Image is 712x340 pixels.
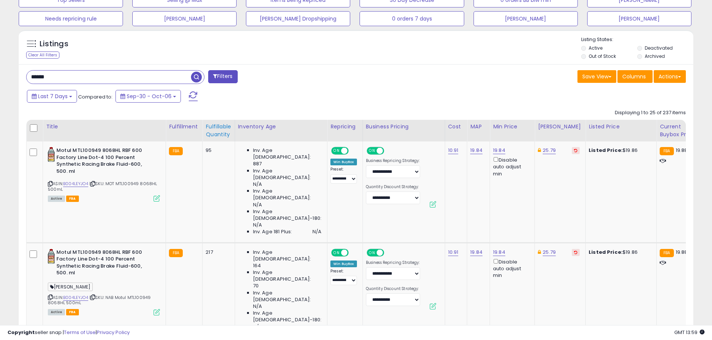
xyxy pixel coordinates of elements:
button: Filters [208,70,237,83]
b: Listed Price: [589,249,623,256]
a: Privacy Policy [97,329,130,336]
a: Terms of Use [64,329,96,336]
div: $19.86 [589,249,651,256]
button: Columns [617,70,653,83]
span: 887 [253,160,262,167]
div: 217 [206,249,229,256]
span: 19.88 [676,249,688,256]
span: ON [332,249,341,256]
b: Motul MTL100949 8068HL RBF 600 Factory Line Dot-4 100 Percent Synthetic Racing Brake Fluid-600, 5... [56,147,147,177]
div: Fulfillment [169,123,199,131]
span: 70 [253,283,259,289]
span: Inv. Age 181 Plus: [253,228,292,235]
label: Business Repricing Strategy: [366,158,420,163]
a: 19.84 [493,147,505,154]
div: Clear All Filters [26,52,59,59]
div: Business Pricing [366,123,442,131]
b: Listed Price: [589,147,623,154]
span: 2025-10-14 13:59 GMT [674,329,705,336]
span: 164 [253,262,261,269]
span: Inv. Age [DEMOGRAPHIC_DATA]: [253,290,321,303]
a: B004LEYJO4 [63,294,88,301]
div: Listed Price [589,123,653,131]
span: 19.88 [676,147,688,154]
label: Out of Stock [589,53,616,59]
span: N/A [253,222,262,228]
span: Inv. Age [DEMOGRAPHIC_DATA]: [253,147,321,160]
div: Win BuyBox [330,261,357,267]
a: 25.79 [543,147,556,154]
button: [PERSON_NAME] [132,11,237,26]
span: ON [332,148,341,154]
button: [PERSON_NAME] [474,11,578,26]
div: Preset: [330,269,357,286]
label: Active [589,45,602,51]
span: Inv. Age [DEMOGRAPHIC_DATA]-180: [253,208,321,222]
div: Inventory Age [238,123,324,131]
label: Deactivated [645,45,673,51]
span: FBA [66,196,79,202]
strong: Copyright [7,329,35,336]
div: 95 [206,147,229,154]
span: All listings currently available for purchase on Amazon [48,196,65,202]
button: 0 orders 7 days [360,11,464,26]
span: ON [367,148,377,154]
span: All listings currently available for purchase on Amazon [48,309,65,315]
a: 19.84 [493,249,505,256]
div: Fulfillable Quantity [206,123,231,138]
button: Sep-30 - Oct-06 [115,90,181,103]
button: Actions [654,70,686,83]
button: [PERSON_NAME] [587,11,691,26]
div: MAP [470,123,487,131]
span: Columns [622,73,646,80]
span: Inv. Age [DEMOGRAPHIC_DATA]: [253,269,321,283]
a: B004LEYJO4 [63,181,88,187]
a: 10.91 [448,249,459,256]
div: Win BuyBox [330,159,357,165]
div: Title [46,123,163,131]
h5: Listings [40,39,68,49]
span: OFF [348,148,360,154]
div: ASIN: [48,147,160,201]
div: Displaying 1 to 25 of 237 items [615,109,686,116]
small: FBA [169,249,183,257]
div: Current Buybox Price [660,123,698,138]
div: ASIN: [48,249,160,315]
small: FBA [169,147,183,155]
span: N/A [253,303,262,310]
span: Inv. Age [DEMOGRAPHIC_DATA]: [253,188,321,201]
span: [PERSON_NAME] [48,283,93,291]
div: Disable auto adjust min [493,156,529,177]
a: 19.84 [470,147,483,154]
span: Inv. Age [DEMOGRAPHIC_DATA]-180: [253,310,321,323]
div: Cost [448,123,464,131]
span: ON [367,249,377,256]
div: $19.86 [589,147,651,154]
small: FBA [660,147,674,155]
label: Quantity Discount Strategy: [366,286,420,291]
span: | SKU: NAB Motul MTL100949 8068HL 500mL [48,294,151,306]
span: OFF [348,249,360,256]
small: FBA [660,249,674,257]
p: Listing States: [581,36,693,43]
div: [PERSON_NAME] [538,123,582,131]
a: 10.91 [448,147,459,154]
button: Last 7 Days [27,90,77,103]
b: Motul MTL100949 8068HL RBF 600 Factory Line Dot-4 100 Percent Synthetic Racing Brake Fluid-600, 5... [56,249,147,278]
div: Preset: [330,167,357,184]
a: 19.84 [470,249,483,256]
span: N/A [253,202,262,208]
span: N/A [312,228,321,235]
div: Min Price [493,123,531,131]
a: 25.79 [543,249,556,256]
span: Sep-30 - Oct-06 [127,93,172,100]
span: OFF [383,148,395,154]
span: Inv. Age [DEMOGRAPHIC_DATA]: [253,249,321,262]
span: | SKU: MOT MTL100949 8068HL 500mL [48,181,157,192]
span: Inv. Age [DEMOGRAPHIC_DATA]: [253,168,321,181]
button: [PERSON_NAME] Dropshipping [246,11,350,26]
span: Compared to: [78,93,112,100]
span: FBA [66,309,79,315]
img: 41IWi1V8DgL._SL40_.jpg [48,249,55,264]
span: Last 7 Days [38,93,68,100]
